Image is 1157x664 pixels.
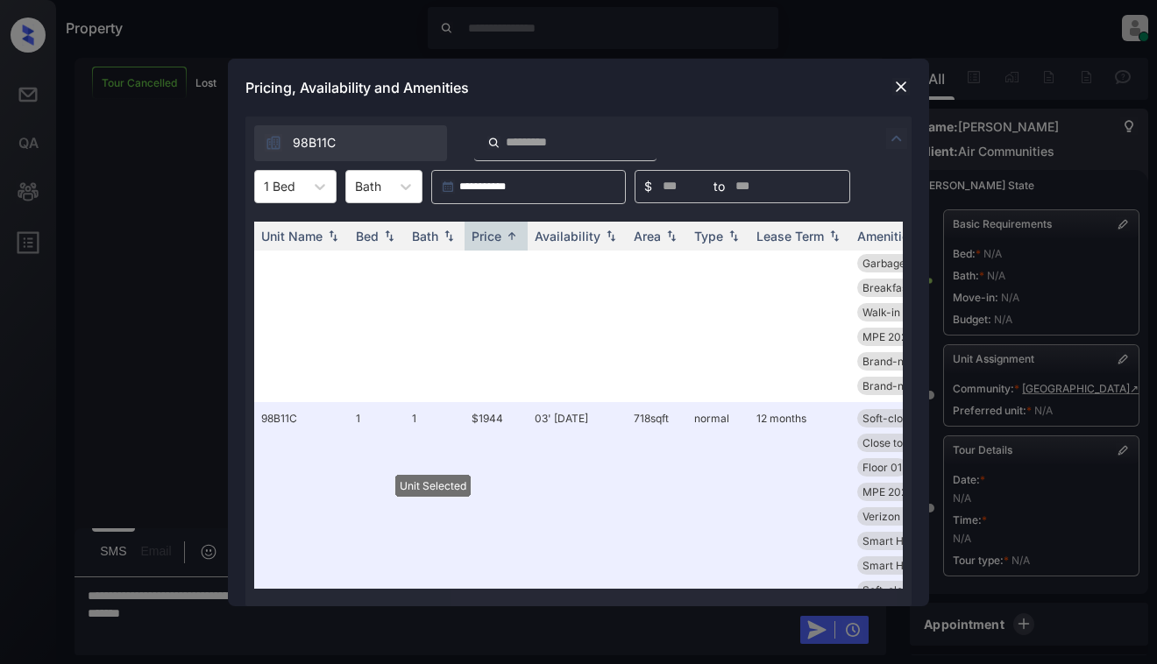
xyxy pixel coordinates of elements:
div: Area [634,229,661,244]
span: Breakfast Bar/n... [862,281,948,294]
div: Type [694,229,723,244]
td: $1944 [465,402,528,655]
td: 03' [DATE] [528,402,627,655]
span: MPE 2025 Fitnes... [862,485,954,498]
img: sorting [440,230,458,242]
div: Pricing, Availability and Amenities [228,59,929,117]
span: Smart Home Ther... [862,534,959,547]
td: 1 [349,402,405,655]
img: icon-zuma [886,128,907,149]
img: sorting [663,230,680,242]
img: sorting [503,230,521,243]
div: Bed [356,229,379,244]
span: Soft-close Draw... [862,583,951,597]
span: to [713,177,725,196]
span: $ [644,177,652,196]
td: 12 months [749,402,850,655]
span: Verizon fios in... [862,510,940,523]
span: MPE 2024 Tennis... [862,330,957,343]
td: 98B11C [254,402,349,655]
td: 1 [405,402,465,655]
div: Bath [412,229,438,244]
img: icon-zuma [265,134,282,152]
div: Lease Term [756,229,824,244]
img: sorting [324,230,342,242]
img: icon-zuma [487,135,500,151]
span: Brand-new Kitch... [862,379,955,392]
span: Walk-in Closets [862,306,940,319]
div: Unit Name [261,229,323,244]
span: Floor 01 [862,461,902,474]
span: Soft-close Cabi... [862,412,948,425]
img: sorting [826,230,843,242]
span: Garbage disposa... [862,257,954,270]
img: sorting [725,230,742,242]
span: Smart Home Door... [862,559,960,572]
span: Close to Amenit... [862,436,948,449]
img: sorting [602,230,620,242]
img: sorting [380,230,398,242]
span: Brand-new Bathr... [862,355,955,368]
td: 718 sqft [627,402,687,655]
div: Price [472,229,501,244]
td: normal [687,402,749,655]
div: Amenities [857,229,916,244]
span: 98B11C [293,133,336,152]
img: close [892,78,910,95]
div: Availability [535,229,600,244]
